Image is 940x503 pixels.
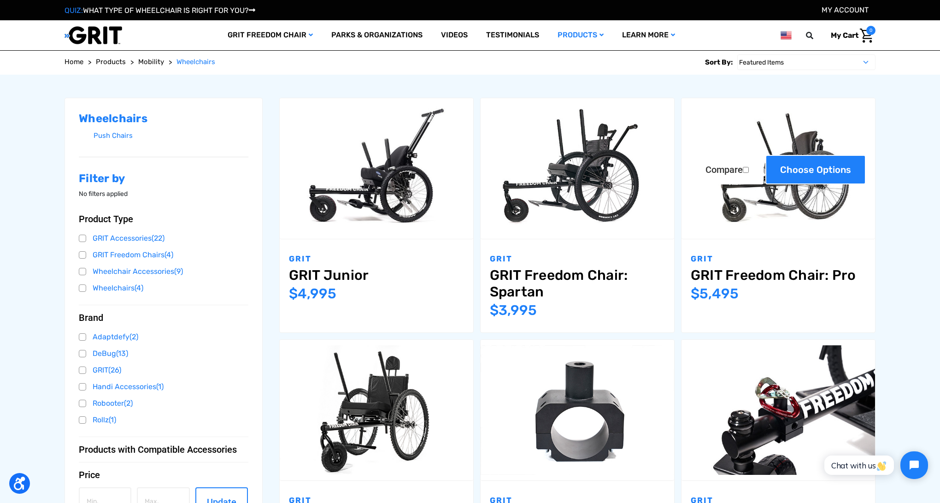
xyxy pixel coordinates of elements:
a: Adaptdefy(2) [79,330,248,344]
span: Price [79,469,100,480]
span: $3,995 [490,302,537,319]
a: Wheelchair Accessories(9) [79,265,248,278]
span: (1) [156,382,164,391]
a: Push Chairs [94,129,248,142]
button: Price [79,469,248,480]
span: $4,995 [289,285,336,302]
p: No filters applied [79,189,248,199]
span: (22) [152,234,164,243]
a: GRIT Freedom Chair [218,20,322,50]
span: Product Type [79,213,133,225]
a: Cart with 0 items [824,26,875,45]
img: GRIT Freedom Chair: Spartan [481,104,674,233]
a: GRIT Accessories(22) [79,231,248,245]
p: GRIT [289,253,464,265]
a: GRIT Freedom Chair: Spartan,$3,995.00 [490,267,665,300]
span: Products with Compatible Accessories [79,444,237,455]
span: Products [96,58,126,66]
p: GRIT [490,253,665,265]
a: GRIT(26) [79,363,248,377]
a: GRIT Junior,$4,995.00 [289,267,464,284]
a: Choose Options [765,155,866,184]
a: Products [548,20,613,50]
img: GRIT Freedom Chair Pro: the Pro model shown including contoured Invacare Matrx seatback, Spinergy... [681,104,875,233]
span: Brand [79,312,103,323]
input: Compare [743,167,749,173]
span: My Cart [831,31,858,40]
a: Robooter(2) [79,396,248,410]
span: Mobility [138,58,164,66]
a: GRIT Freedom Chair: Spartan,$3,995.00 [481,98,674,239]
a: Parks & Organizations [322,20,432,50]
a: DeBug(13) [79,347,248,361]
span: (4) [164,250,173,259]
img: GRIT Junior: GRIT Freedom Chair all terrain wheelchair engineered specifically for kids [280,104,473,233]
label: Compare [691,155,764,184]
a: Wheelchairs [176,57,215,67]
label: Sort By: [705,54,733,70]
a: Utility Clamp - Rope Mount,$349.00 [681,340,875,480]
img: Utility Clamp - Bare [481,345,674,474]
a: Testimonials [477,20,548,50]
a: Account [822,6,869,14]
span: QUIZ: [65,6,83,15]
h2: Wheelchairs [79,112,248,125]
a: GRIT Freedom Chairs(4) [79,248,248,262]
a: Handi Accessories(1) [79,380,248,394]
span: (13) [116,349,128,358]
img: Utility Clamp - Rope Mount [681,345,875,474]
a: Utility Clamp - Bare,$299.00 [481,340,674,480]
span: (2) [129,332,138,341]
button: Products with Compatible Accessories [79,444,248,455]
iframe: Tidio Chat [814,444,936,487]
span: (9) [174,267,183,276]
img: us.png [781,30,792,41]
span: Home [65,58,83,66]
span: (2) [124,399,133,408]
a: Rollz(1) [79,413,248,427]
a: GRIT Freedom Chair: Pro,$5,495.00 [681,98,875,239]
a: Mobility [138,57,164,67]
img: GRIT All-Terrain Wheelchair and Mobility Equipment [65,26,122,45]
a: GRIT Junior,$4,995.00 [280,98,473,239]
span: (4) [135,284,143,292]
span: 0 [866,26,875,35]
a: Learn More [613,20,684,50]
a: Home [65,57,83,67]
p: GRIT [691,253,866,265]
input: Search [810,26,824,45]
a: Products [96,57,126,67]
span: (1) [109,415,116,424]
button: Product Type [79,213,248,225]
img: Cart [860,29,873,43]
span: (26) [108,366,121,374]
span: Wheelchairs [176,58,215,66]
a: GRIT Freedom Chair: Pro,$5,495.00 [691,267,866,284]
span: $5,495 [691,285,739,302]
button: Brand [79,312,248,323]
a: Wheelchairs(4) [79,281,248,295]
img: GRIT Freedom Chair: 3.0 [280,345,473,474]
a: GRIT Freedom Chair: 3.0,$2,995.00 [280,340,473,480]
a: Videos [432,20,477,50]
a: QUIZ:WHAT TYPE OF WHEELCHAIR IS RIGHT FOR YOU? [65,6,255,15]
h2: Filter by [79,172,248,185]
